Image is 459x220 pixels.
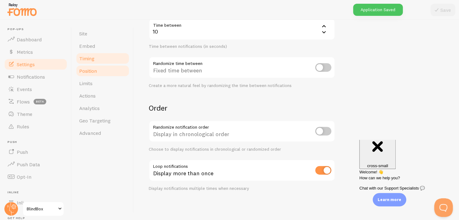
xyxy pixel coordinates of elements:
[149,186,335,191] div: Display notifications multiple times when necessary
[17,123,29,130] span: Rules
[79,80,93,86] span: Limits
[34,99,46,104] span: beta
[79,30,87,37] span: Site
[75,127,130,139] a: Advanced
[17,174,31,180] span: Opt-In
[149,83,335,89] div: Create a more natural feel by randomizing the time between notifications
[4,58,68,71] a: Settings
[17,49,33,55] span: Metrics
[17,86,32,92] span: Events
[27,205,56,213] span: BlindBox
[149,103,335,113] h2: Order
[4,158,68,171] a: Push Data
[17,199,29,206] span: Inline
[149,57,335,79] div: Fixed time between
[75,102,130,114] a: Analytics
[4,171,68,183] a: Opt-In
[75,77,130,89] a: Limits
[7,140,68,144] span: Push
[356,140,456,198] iframe: Help Scout Beacon - Messages and Notifications
[149,159,335,182] div: Display more than once
[17,149,28,155] span: Push
[149,18,335,40] div: 10
[17,161,40,167] span: Push Data
[434,198,453,217] iframe: Help Scout Beacon - Open
[4,196,68,209] a: Inline
[17,99,30,105] span: Flows
[4,146,68,158] a: Push
[4,71,68,83] a: Notifications
[4,83,68,95] a: Events
[75,65,130,77] a: Position
[75,40,130,52] a: Embed
[149,44,335,49] div: Time between notifications (in seconds)
[17,111,32,117] span: Theme
[75,89,130,102] a: Actions
[4,33,68,46] a: Dashboard
[149,147,335,152] div: Choose to display notifications in chronological or randomized order
[378,197,401,203] p: Learn more
[4,46,68,58] a: Metrics
[75,27,130,40] a: Site
[79,55,94,62] span: Timing
[353,4,403,16] div: Application Saved
[79,43,95,49] span: Embed
[7,2,38,17] img: fomo-relay-logo-orange.svg
[75,114,130,127] a: Geo Targeting
[17,74,45,80] span: Notifications
[79,105,100,111] span: Analytics
[7,27,68,31] span: Pop-ups
[79,130,101,136] span: Advanced
[79,68,97,74] span: Position
[4,95,68,108] a: Flows beta
[373,193,406,206] div: Learn more
[4,120,68,133] a: Rules
[79,93,96,99] span: Actions
[75,52,130,65] a: Timing
[7,190,68,195] span: Inline
[4,108,68,120] a: Theme
[149,120,335,143] div: Display in chronological order
[22,201,64,216] a: BlindBox
[79,117,111,124] span: Geo Targeting
[17,36,42,43] span: Dashboard
[17,61,35,67] span: Settings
